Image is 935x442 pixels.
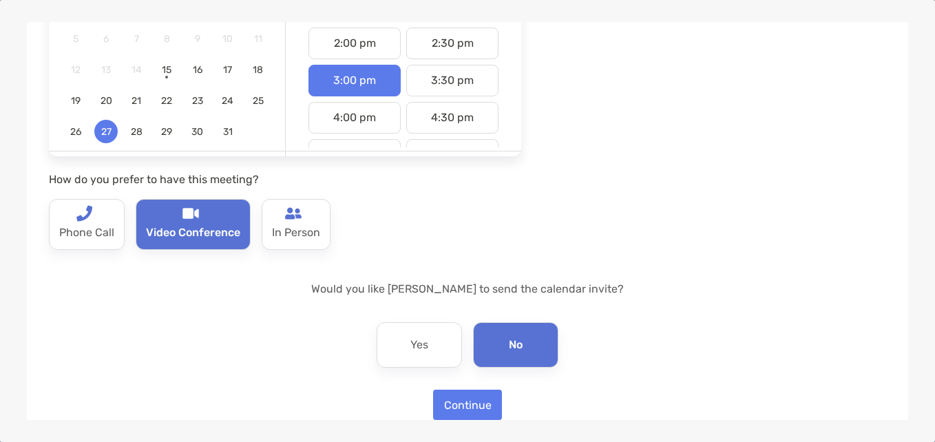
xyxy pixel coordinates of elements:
button: Continue [433,390,502,420]
div: 3:30 pm [406,65,498,96]
div: 5:30 pm [406,139,498,171]
span: 16 [186,64,209,76]
span: 13 [94,64,118,76]
span: 29 [155,126,178,138]
img: type-call [182,205,199,222]
span: 9 [186,33,209,45]
img: type-call [76,205,92,222]
span: 8 [155,33,178,45]
span: 26 [64,126,87,138]
div: 3:00 pm [308,65,401,96]
span: 28 [125,126,148,138]
span: 7 [125,33,148,45]
p: Yes [410,334,428,356]
span: 19 [64,95,87,107]
span: 30 [186,126,209,138]
p: No [509,334,523,356]
span: 22 [155,95,178,107]
span: 12 [64,64,87,76]
img: type-call [285,205,302,222]
span: 23 [186,95,209,107]
span: 18 [246,64,270,76]
span: 24 [216,95,240,107]
div: 5:00 pm [308,139,401,171]
span: 17 [216,64,240,76]
span: 21 [125,95,148,107]
div: 4:30 pm [406,102,498,134]
span: 11 [246,33,270,45]
span: 15 [155,64,178,76]
p: In Person [272,222,320,244]
span: 20 [94,95,118,107]
span: 31 [216,126,240,138]
p: Would you like [PERSON_NAME] to send the calendar invite? [49,280,886,297]
p: Phone Call [59,222,114,244]
p: How do you prefer to have this meeting? [49,171,521,188]
span: 5 [64,33,87,45]
div: 2:00 pm [308,28,401,59]
span: 14 [125,64,148,76]
span: 27 [94,126,118,138]
div: 2:30 pm [406,28,498,59]
span: 6 [94,33,118,45]
p: Video Conference [146,222,240,244]
div: 4:00 pm [308,102,401,134]
span: 10 [216,33,240,45]
span: 25 [246,95,270,107]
